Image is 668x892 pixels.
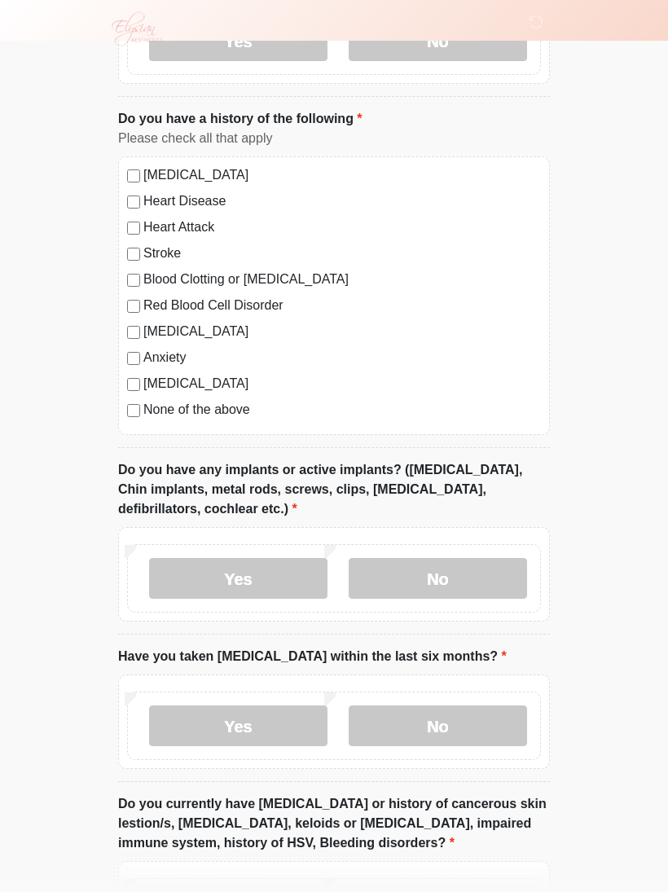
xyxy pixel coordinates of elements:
img: Elysian Aesthetics Logo [102,12,170,46]
label: Do you have any implants or active implants? ([MEDICAL_DATA], Chin implants, metal rods, screws, ... [118,461,550,520]
label: Do you have a history of the following [118,110,363,130]
label: Yes [149,706,327,747]
input: Heart Disease [127,196,140,209]
label: Anxiety [143,349,541,368]
label: [MEDICAL_DATA] [143,166,541,186]
input: [MEDICAL_DATA] [127,327,140,340]
label: Heart Disease [143,192,541,212]
label: No [349,559,527,600]
input: Blood Clotting or [MEDICAL_DATA] [127,275,140,288]
input: [MEDICAL_DATA] [127,170,140,183]
input: None of the above [127,405,140,418]
label: Red Blood Cell Disorder [143,297,541,316]
label: Stroke [143,244,541,264]
input: Red Blood Cell Disorder [127,301,140,314]
label: [MEDICAL_DATA] [143,323,541,342]
input: [MEDICAL_DATA] [127,379,140,392]
input: Anxiety [127,353,140,366]
label: Heart Attack [143,218,541,238]
label: Blood Clotting or [MEDICAL_DATA] [143,270,541,290]
input: Stroke [127,248,140,261]
label: [MEDICAL_DATA] [143,375,541,394]
label: Have you taken [MEDICAL_DATA] within the last six months? [118,648,507,667]
label: None of the above [143,401,541,420]
input: Heart Attack [127,222,140,235]
label: Do you currently have [MEDICAL_DATA] or history of cancerous skin lestion/s, [MEDICAL_DATA], kelo... [118,795,550,854]
label: Yes [149,559,327,600]
label: No [349,706,527,747]
div: Please check all that apply [118,130,550,149]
